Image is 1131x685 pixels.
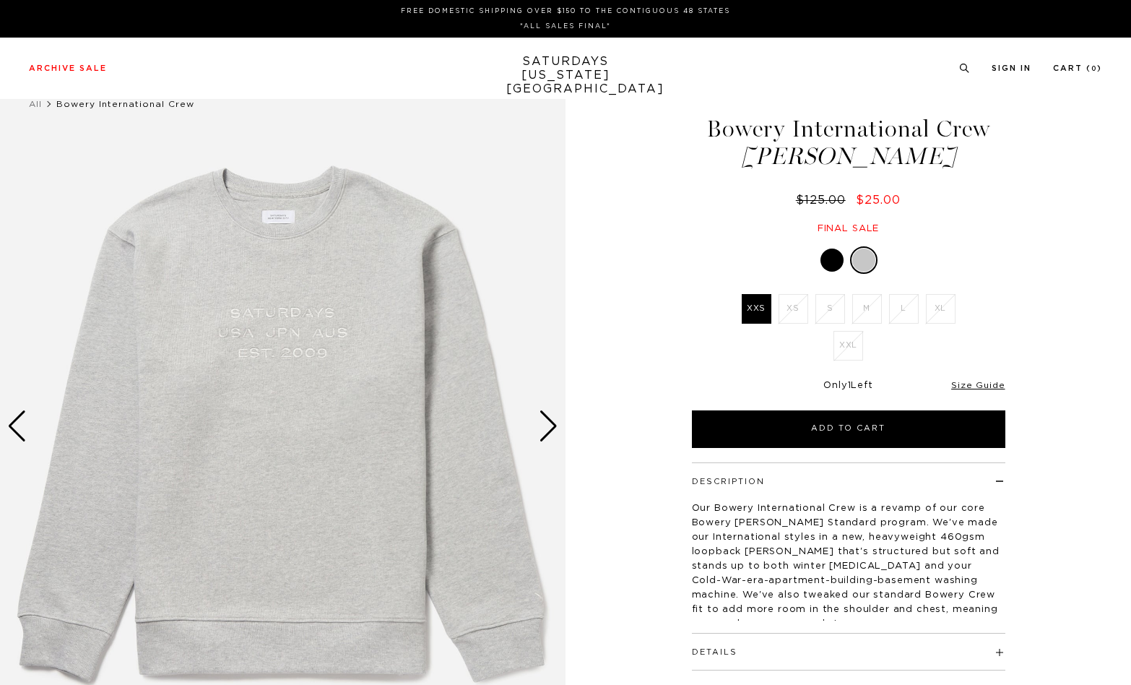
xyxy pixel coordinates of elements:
[7,410,27,442] div: Previous slide
[692,648,737,656] button: Details
[692,380,1005,392] div: Only Left
[848,381,851,390] span: 1
[690,223,1007,235] div: Final sale
[951,381,1005,389] a: Size Guide
[56,100,194,108] span: Bowery International Crew
[539,410,558,442] div: Next slide
[690,117,1007,168] h1: Bowery International Crew
[796,194,851,206] del: $125.00
[856,194,901,206] span: $25.00
[1053,64,1102,72] a: Cart (0)
[29,100,42,108] a: All
[992,64,1031,72] a: Sign In
[692,478,765,486] button: Description
[1091,66,1097,72] small: 0
[692,410,1005,448] button: Add to Cart
[742,294,771,324] label: XXS
[29,64,107,72] a: Archive Sale
[692,501,1005,632] p: Our Bowery International Crew is a revamp of our core Bowery [PERSON_NAME] Standard program. We'v...
[690,145,1007,168] span: [PERSON_NAME]
[506,55,625,96] a: SATURDAYS[US_STATE][GEOGRAPHIC_DATA]
[35,21,1096,32] p: *ALL SALES FINAL*
[35,6,1096,17] p: FREE DOMESTIC SHIPPING OVER $150 TO THE CONTIGUOUS 48 STATES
